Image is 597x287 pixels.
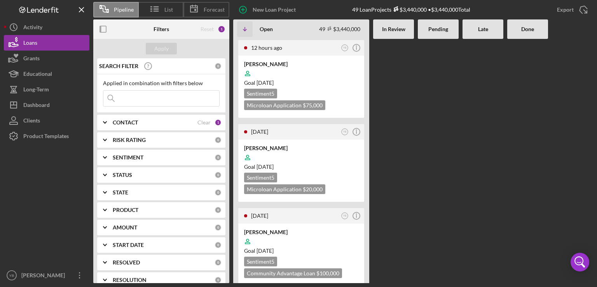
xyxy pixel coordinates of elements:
[4,51,89,66] button: Grants
[215,224,222,231] div: 0
[204,7,225,13] span: Forecast
[237,39,365,119] a: 12 hours agoYB[PERSON_NAME]Goal [DATE]Sentiment5Microloan Application $75,000
[257,163,274,170] time: 10/26/2025
[244,268,342,278] div: Community Advantage Loan
[251,44,282,51] time: 2025-09-16 00:09
[215,276,222,283] div: 0
[382,26,405,32] b: In Review
[215,136,222,143] div: 0
[391,6,427,13] div: $3,440,000
[244,89,277,98] div: Sentiment 5
[251,212,268,219] time: 2025-09-10 16:55
[113,259,140,266] b: RESOLVED
[343,130,347,133] text: YB
[9,273,14,278] text: YB
[343,46,347,49] text: YB
[99,63,138,69] b: SEARCH FILTER
[4,97,89,113] button: Dashboard
[340,211,350,221] button: YB
[244,184,325,194] div: Microloan Application
[215,119,222,126] div: 1
[237,123,365,203] a: [DATE]YB[PERSON_NAME]Goal [DATE]Sentiment5Microloan Application $20,000
[164,7,173,13] span: List
[201,26,214,32] div: Reset
[340,127,350,137] button: YB
[23,51,40,68] div: Grants
[244,79,274,86] span: Goal
[244,247,274,254] span: Goal
[557,2,574,17] div: Export
[113,119,138,126] b: CONTACT
[244,173,277,182] div: Sentiment 5
[146,43,177,54] button: Apply
[23,19,42,37] div: Activity
[113,277,147,283] b: RESOLUTION
[215,206,222,213] div: 0
[197,119,211,126] div: Clear
[4,128,89,144] a: Product Templates
[218,25,225,33] div: 1
[23,82,49,99] div: Long-Term
[215,259,222,266] div: 0
[4,35,89,51] button: Loans
[244,144,358,152] div: [PERSON_NAME]
[343,214,347,217] text: YB
[215,189,222,196] div: 0
[303,186,323,192] span: $20,000
[244,228,358,236] div: [PERSON_NAME]
[154,26,169,32] b: Filters
[4,268,89,283] button: YB[PERSON_NAME]
[244,257,277,266] div: Sentiment 5
[319,26,360,32] div: 49 $3,440,000
[113,207,138,213] b: PRODUCT
[244,60,358,68] div: [PERSON_NAME]
[113,137,146,143] b: RISK RATING
[215,63,222,70] div: 0
[4,66,89,82] button: Educational
[215,241,222,248] div: 0
[244,163,274,170] span: Goal
[23,113,40,130] div: Clients
[23,128,69,146] div: Product Templates
[113,224,137,231] b: AMOUNT
[113,172,132,178] b: STATUS
[114,7,134,13] span: Pipeline
[23,35,37,52] div: Loans
[19,268,70,285] div: [PERSON_NAME]
[215,171,222,178] div: 0
[103,80,220,86] div: Applied in combination with filters below
[352,6,470,13] div: 49 Loan Projects • $3,440,000 Total
[303,102,323,108] span: $75,000
[428,26,448,32] b: Pending
[260,26,273,32] b: Open
[340,43,350,53] button: YB
[251,128,268,135] time: 2025-09-11 01:51
[521,26,534,32] b: Done
[154,43,169,54] div: Apply
[23,66,52,84] div: Educational
[253,2,296,17] div: New Loan Project
[113,189,128,196] b: STATE
[215,154,222,161] div: 0
[233,2,304,17] button: New Loan Project
[113,154,143,161] b: SENTIMENT
[244,100,325,110] div: Microloan Application
[316,270,339,276] span: $100,000
[4,113,89,128] button: Clients
[113,242,144,248] b: START DATE
[549,2,593,17] button: Export
[237,207,365,287] a: [DATE]YB[PERSON_NAME]Goal [DATE]Sentiment5Community Advantage Loan $100,000
[478,26,488,32] b: Late
[4,82,89,97] button: Long-Term
[23,97,50,115] div: Dashboard
[571,253,589,271] div: Open Intercom Messenger
[257,247,274,254] time: 11/17/2025
[4,19,89,35] button: Activity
